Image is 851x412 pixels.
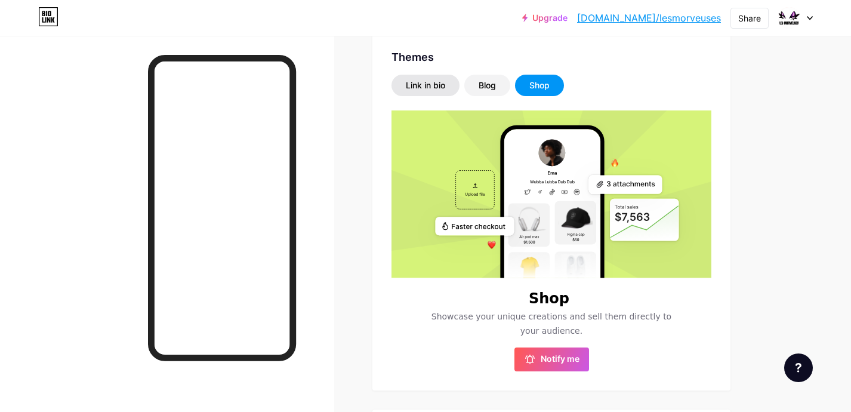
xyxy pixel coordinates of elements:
a: [DOMAIN_NAME]/lesmorveuses [577,11,721,25]
div: Share [738,12,761,24]
div: Link in bio [406,79,445,91]
button: Notify me [514,348,589,371]
span: Notify me [541,353,579,365]
h6: Shop [529,293,569,305]
div: Shop [529,79,550,91]
div: Blog [479,79,496,91]
a: Upgrade [522,13,568,23]
div: Themes [391,49,711,65]
img: lesmorveuses [778,7,800,29]
span: Showcase your unique creations and sell them directly to your audience. [424,309,680,338]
